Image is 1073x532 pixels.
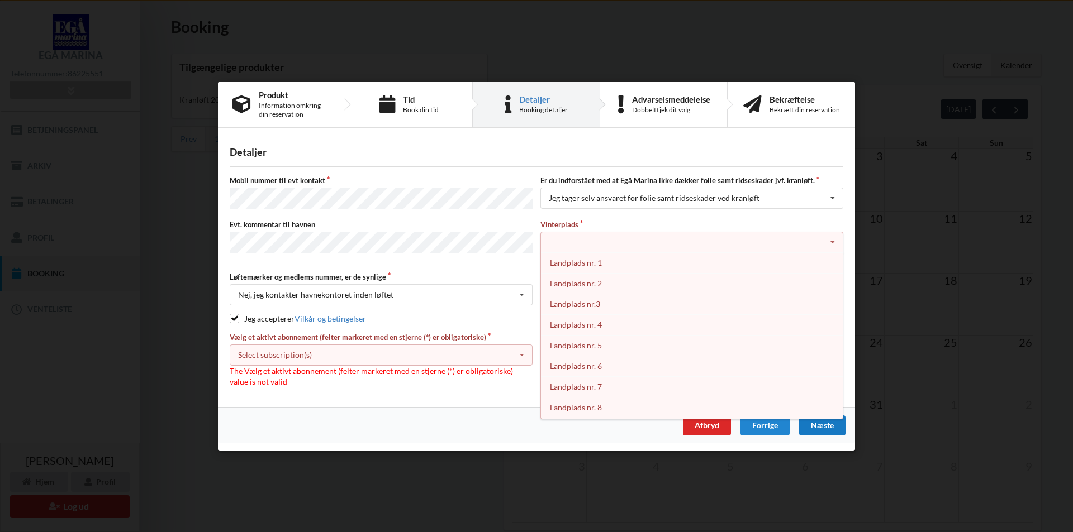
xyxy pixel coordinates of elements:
[740,415,790,435] div: Forrige
[230,175,533,185] label: Mobil nummer til evt kontakt
[540,175,843,185] label: Er du indforstået med at Egå Marina ikke dækker folie samt ridseskader jvf. kranløft.
[238,350,312,360] div: Select subscription(s)
[541,418,843,438] div: Landplads nr. 9
[519,94,568,103] div: Detaljer
[799,415,846,435] div: Næste
[403,105,439,114] div: Book din tid
[541,294,843,314] div: Landplads nr.3
[683,415,731,435] div: Afbryd
[541,376,843,397] div: Landplads nr. 7
[230,271,533,281] label: Løftemærker og medlems nummer, er de synlige
[770,105,840,114] div: Bekræft din reservation
[519,105,568,114] div: Booking detaljer
[230,332,533,342] label: Vælg et aktivt abonnement (felter markeret med en stjerne (*) er obligatoriske)
[238,291,393,299] div: Nej, jeg kontakter havnekontoret inden løftet
[540,219,843,229] label: Vinterplads
[230,314,366,323] label: Jeg accepterer
[230,366,513,386] span: The Vælg et aktivt abonnement (felter markeret med en stjerne (*) er obligatoriske) value is not ...
[403,94,439,103] div: Tid
[230,146,843,159] div: Detaljer
[770,94,840,103] div: Bekræftelse
[541,314,843,335] div: Landplads nr. 4
[230,219,533,229] label: Evt. kommentar til havnen
[295,314,366,323] a: Vilkår og betingelser
[259,100,330,118] div: Information omkring din reservation
[541,335,843,356] div: Landplads nr. 5
[549,194,759,202] div: Jeg tager selv ansvaret for folie samt ridseskader ved kranløft
[259,90,330,99] div: Produkt
[632,105,710,114] div: Dobbelttjek dit valg
[541,397,843,418] div: Landplads nr. 8
[632,94,710,103] div: Advarselsmeddelelse
[541,356,843,376] div: Landplads nr. 6
[541,252,843,273] div: Landplads nr. 1
[541,273,843,294] div: Landplads nr. 2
